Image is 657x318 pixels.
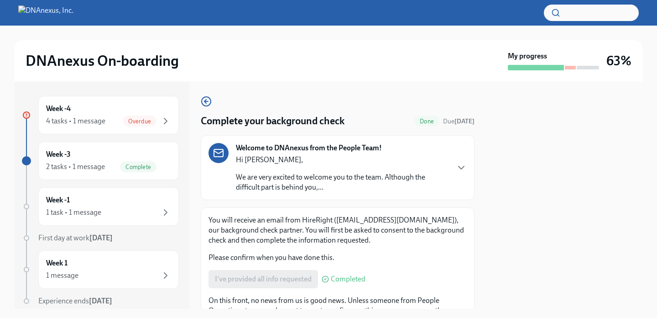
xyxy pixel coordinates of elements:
strong: My progress [508,51,547,61]
div: 1 message [46,270,78,281]
img: DNAnexus, Inc. [18,5,73,20]
span: Complete [120,164,156,170]
strong: Welcome to DNAnexus from the People Team! [236,143,382,153]
span: First day at work [38,233,113,242]
p: Please confirm when you have done this. [209,253,467,263]
span: Completed [331,276,365,283]
p: You will receive an email from HireRight ([EMAIL_ADDRESS][DOMAIN_NAME]), our background check par... [209,215,467,245]
h3: 63% [606,53,631,69]
span: Overdue [123,118,156,125]
strong: [DATE] [454,117,474,125]
div: 4 tasks • 1 message [46,116,105,126]
h6: Week 1 [46,258,68,268]
h6: Week -1 [46,195,70,205]
strong: [DATE] [89,297,112,305]
a: Week -44 tasks • 1 messageOverdue [22,96,179,134]
div: 1 task • 1 message [46,207,101,217]
span: August 16th, 2025 10:00 [443,117,474,126]
strong: [DATE] [89,233,113,242]
p: Hi [PERSON_NAME], [236,155,448,165]
h6: Week -3 [46,149,71,159]
a: Week -11 task • 1 message [22,187,179,226]
span: Due [443,117,474,125]
div: 2 tasks • 1 message [46,162,105,172]
span: Experience ends [38,297,112,305]
a: First day at work[DATE] [22,233,179,243]
span: Done [414,118,439,125]
h2: DNAnexus On-boarding [26,52,179,70]
a: Week 11 message [22,250,179,289]
h6: Week -4 [46,104,71,114]
p: We are very excited to welcome you to the team. Although the difficult part is behind you,... [236,172,448,192]
a: Week -32 tasks • 1 messageComplete [22,142,179,180]
h4: Complete your background check [201,114,344,128]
